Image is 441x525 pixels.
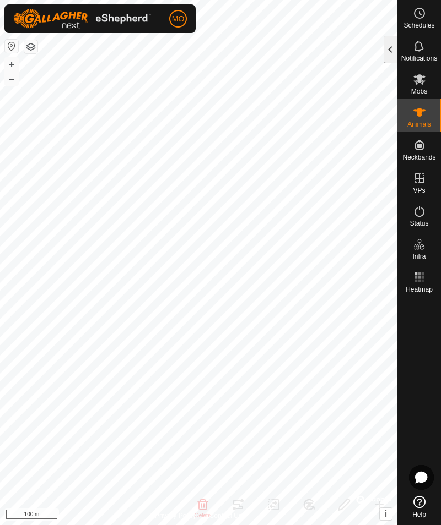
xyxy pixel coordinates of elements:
a: Contact Us [209,511,242,521]
span: Heatmap [406,286,433,293]
span: Mobs [411,88,427,95]
button: i [380,508,392,520]
span: Schedules [404,22,434,29]
span: Neckbands [402,154,435,161]
span: Animals [407,121,431,128]
span: MO [172,13,185,25]
button: + [5,58,18,71]
span: Notifications [401,55,437,62]
span: VPs [413,187,425,194]
span: i [385,509,387,518]
span: Help [412,511,426,518]
a: Help [397,491,441,522]
button: – [5,72,18,85]
button: Reset Map [5,40,18,53]
a: Privacy Policy [155,511,196,521]
span: Infra [412,253,426,260]
span: Status [410,220,428,227]
button: Map Layers [24,40,37,53]
img: Gallagher Logo [13,9,151,29]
